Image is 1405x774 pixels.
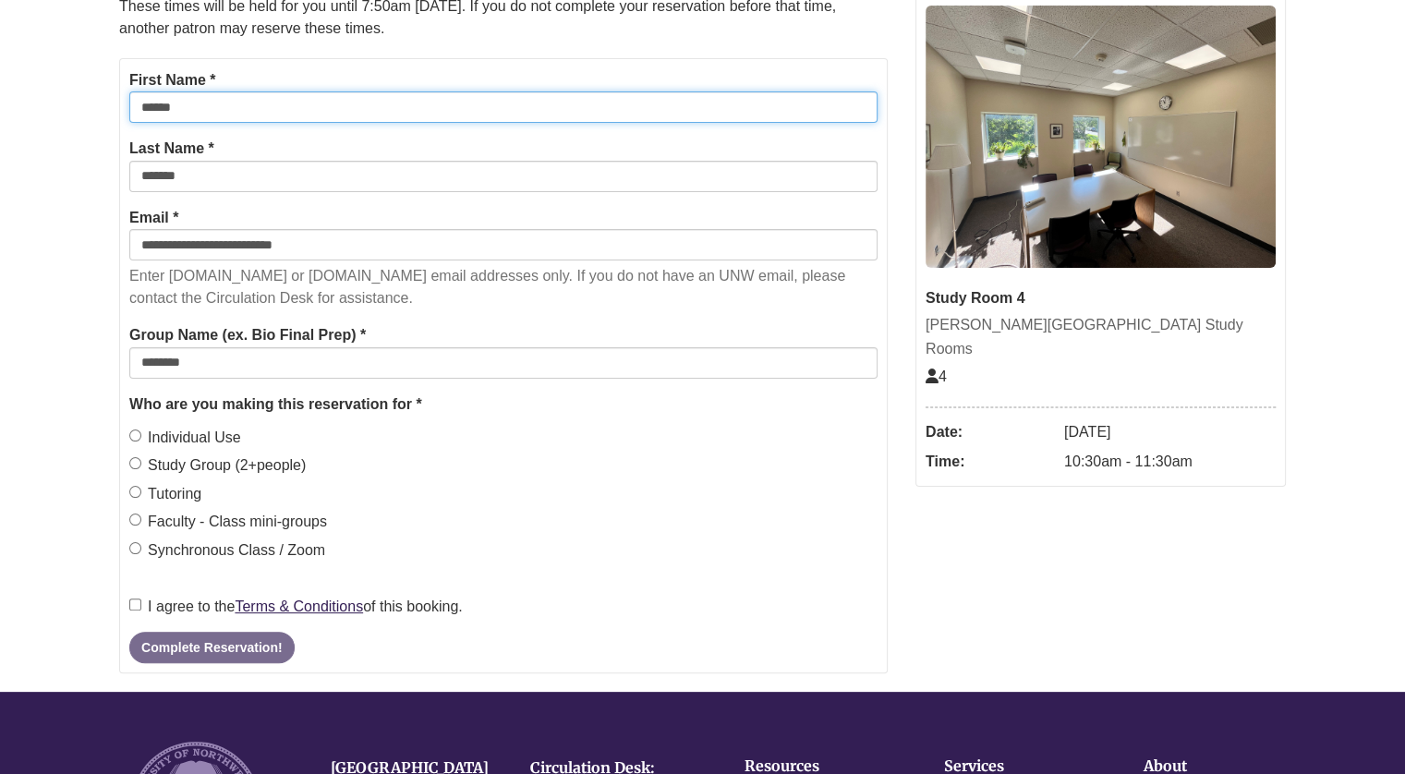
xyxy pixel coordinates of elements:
[926,447,1055,477] dt: Time:
[129,538,325,562] label: Synchronous Class / Zoom
[129,542,141,554] input: Synchronous Class / Zoom
[129,510,327,534] label: Faculty - Class mini-groups
[129,393,878,417] legend: Who are you making this reservation for *
[129,486,141,498] input: Tutoring
[129,632,294,663] button: Complete Reservation!
[129,426,241,450] label: Individual Use
[129,514,141,526] input: Faculty - Class mini-groups
[129,429,141,441] input: Individual Use
[926,286,1276,310] div: Study Room 4
[129,454,306,478] label: Study Group (2+people)
[129,599,141,611] input: I agree to theTerms & Conditionsof this booking.
[129,482,201,506] label: Tutoring
[129,137,214,161] label: Last Name *
[926,369,947,384] span: The capacity of this space
[129,265,878,309] p: Enter [DOMAIN_NAME] or [DOMAIN_NAME] email addresses only. If you do not have an UNW email, pleas...
[129,68,215,92] label: First Name *
[235,599,363,614] a: Terms & Conditions
[926,313,1276,360] div: [PERSON_NAME][GEOGRAPHIC_DATA] Study Rooms
[1064,447,1276,477] dd: 10:30am - 11:30am
[129,457,141,469] input: Study Group (2+people)
[129,595,463,619] label: I agree to the of this booking.
[926,6,1276,268] img: Study Room 4
[129,206,178,230] label: Email *
[1064,417,1276,447] dd: [DATE]
[926,417,1055,447] dt: Date:
[129,323,366,347] label: Group Name (ex. Bio Final Prep) *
